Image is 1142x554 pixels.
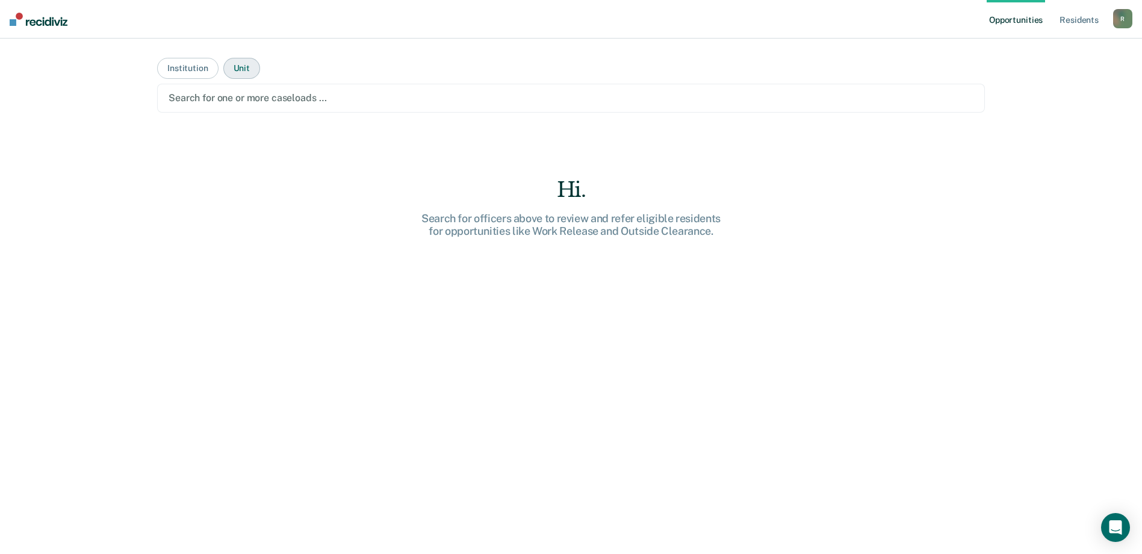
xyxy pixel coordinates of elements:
button: Unit [223,58,260,79]
img: Recidiviz [10,13,67,26]
button: Institution [157,58,218,79]
button: R [1113,9,1132,28]
div: Open Intercom Messenger [1101,513,1130,542]
div: Search for officers above to review and refer eligible residents for opportunities like Work Rele... [379,212,764,238]
div: Hi. [379,178,764,202]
